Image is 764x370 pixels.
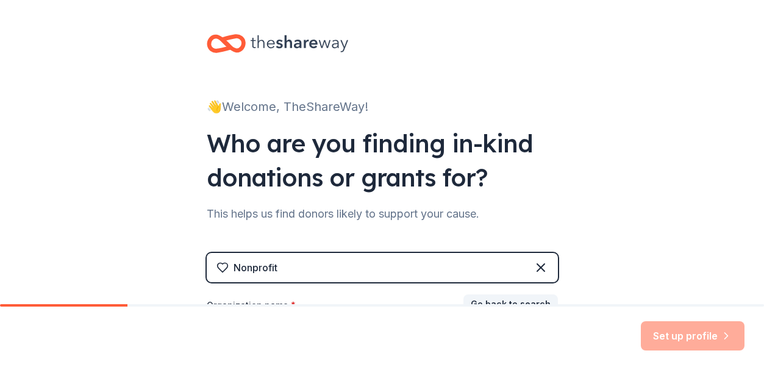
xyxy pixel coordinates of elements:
[207,204,558,224] div: This helps us find donors likely to support your cause.
[207,126,558,194] div: Who are you finding in-kind donations or grants for?
[207,299,296,311] label: Organization name
[207,97,558,116] div: 👋 Welcome, TheShareWay!
[463,294,558,314] button: Go back to search
[234,260,277,275] div: Nonprofit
